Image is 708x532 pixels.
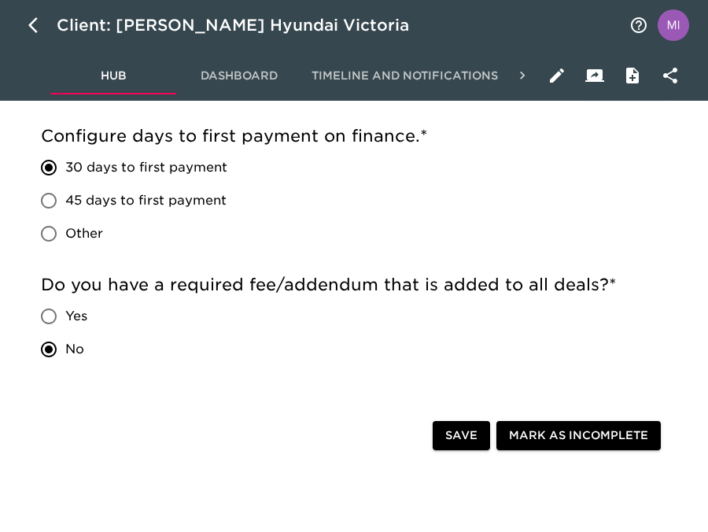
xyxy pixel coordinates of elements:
[620,6,658,44] button: notifications
[658,9,689,41] img: Profile
[312,66,498,86] span: Timeline and Notifications
[41,274,667,296] h5: Do you have a required fee/addendum that is added to all deals?
[65,224,103,243] span: Other
[65,158,227,177] span: 30 days to first payment
[496,421,661,450] button: Mark as Incomplete
[433,421,490,450] button: Save
[509,426,648,445] span: Mark as Incomplete
[60,66,167,86] span: Hub
[445,426,478,445] span: Save
[65,307,87,326] span: Yes
[614,57,651,94] button: Internal Notes and Comments
[538,57,576,94] button: Edit Hub
[57,13,431,38] div: Client: [PERSON_NAME] Hyundai Victoria
[65,191,227,210] span: 45 days to first payment
[65,340,84,359] span: No
[576,57,614,94] button: Client View
[186,66,293,86] span: Dashboard
[41,125,667,147] h5: Configure days to first payment on finance.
